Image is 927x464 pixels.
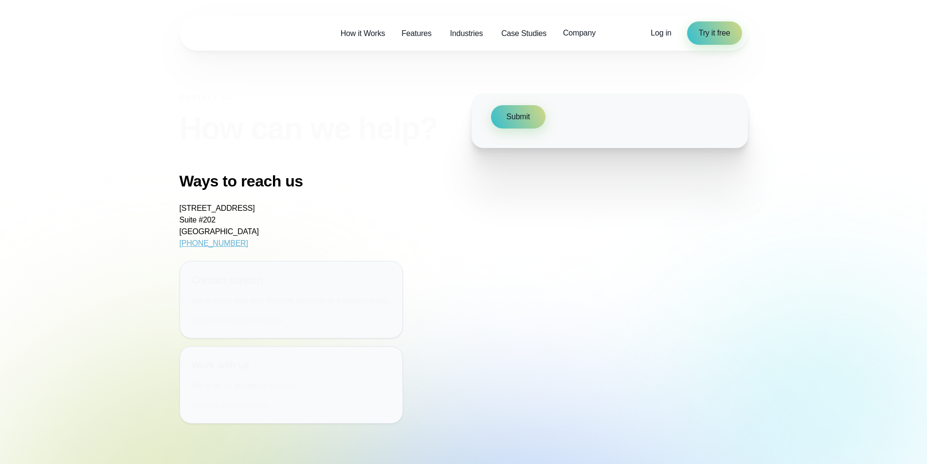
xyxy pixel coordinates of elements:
[491,105,546,129] button: Submit
[180,171,407,191] h3: Ways to reach us
[507,111,530,123] span: Submit
[563,27,596,39] span: Company
[450,28,483,39] span: Industries
[332,23,394,43] a: How it Works
[651,29,671,37] span: Log in
[341,28,385,39] span: How it Works
[401,28,432,39] span: Features
[687,21,742,45] a: Try it free
[651,27,671,39] a: Log in
[180,239,248,247] a: [PHONE_NUMBER]
[493,23,555,43] a: Case Studies
[180,203,259,249] address: [STREET_ADDRESS] Suite #202 [GEOGRAPHIC_DATA]
[699,27,730,39] span: Try it free
[501,28,546,39] span: Case Studies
